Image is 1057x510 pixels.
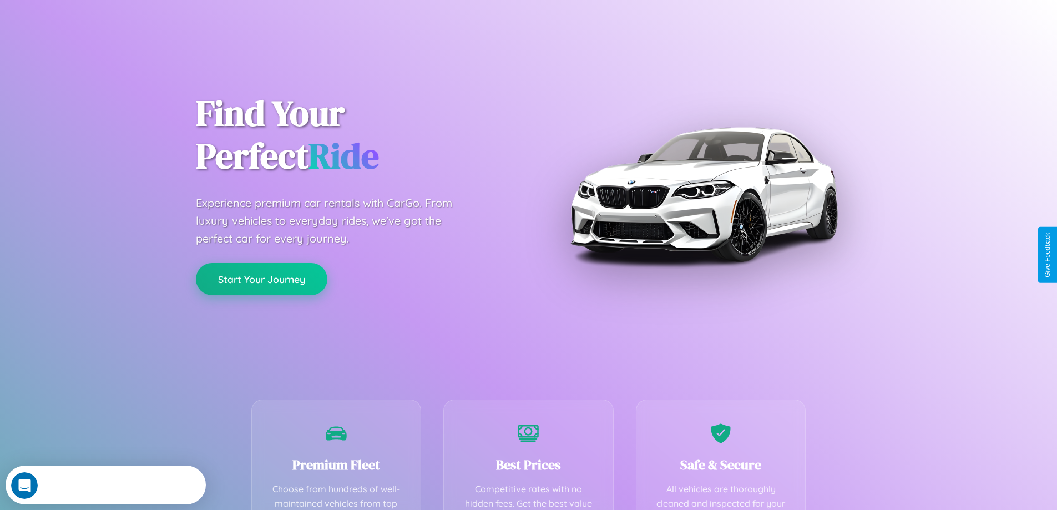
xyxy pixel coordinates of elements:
h3: Best Prices [461,456,596,474]
button: Start Your Journey [196,263,327,295]
span: Ride [308,132,379,180]
p: Experience premium car rentals with CarGo. From luxury vehicles to everyday rides, we've got the ... [196,194,473,248]
h3: Safe & Secure [653,456,789,474]
iframe: Intercom live chat discovery launcher [6,466,206,504]
iframe: Intercom live chat [11,472,38,499]
img: Premium BMW car rental vehicle [565,55,842,333]
h1: Find Your Perfect [196,92,512,178]
h3: Premium Fleet [269,456,404,474]
div: Give Feedback [1044,233,1051,277]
